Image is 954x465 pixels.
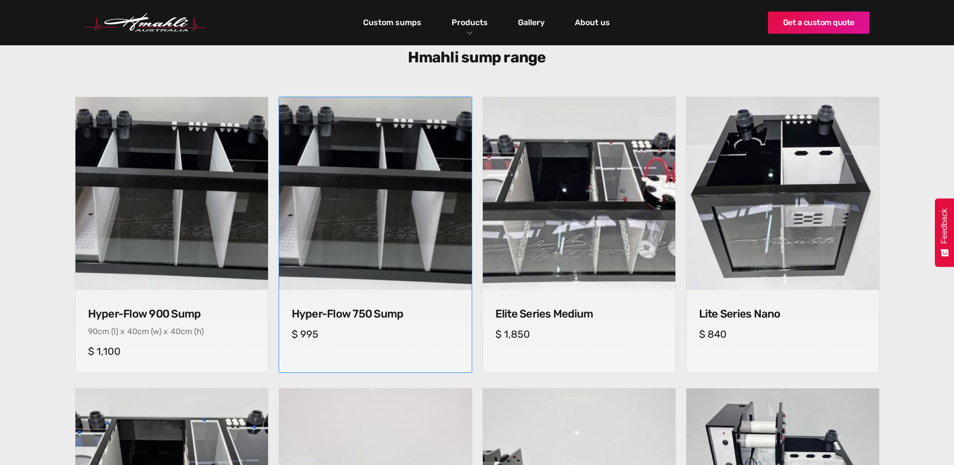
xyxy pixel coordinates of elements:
h3: Hmahli sump range [284,48,671,66]
div: 40 [127,327,137,336]
a: Hyper-Flow 900 Sump Hyper-Flow 900 Sump Hyper-Flow 900 Sump90cm (l) x40cm (w) x40cm (h)$ 1,100 [75,97,269,373]
a: Get a custom quote [768,12,870,34]
h4: Lite Series Nano [699,307,866,321]
h4: Hyper-Flow 750 Sump [292,307,459,321]
a: Hyper-Flow 750 Sump Hyper-Flow 750 Sump Hyper-Flow 750 Sump$ 995 [279,97,472,373]
h5: $ 840 [699,328,866,340]
h5: $ 995 [292,328,459,340]
img: Hyper-Flow 750 Sump [274,93,476,295]
a: Custom sumps [361,14,424,31]
div: cm (l) x [98,327,125,336]
div: cm (w) x [137,327,168,336]
img: Hyper-Flow 900 Sump [75,97,268,290]
a: home [85,13,206,32]
div: 90 [88,327,98,336]
h5: $ 1,100 [88,345,255,357]
h4: Elite Series Medium [495,307,663,321]
div: 40 [170,327,181,336]
img: Elite Series Medium [483,97,675,290]
a: Lite Series NanoLite Series NanoLite Series Nano$ 840 [686,97,880,373]
h4: Hyper-Flow 900 Sump [88,307,255,321]
a: Products [449,15,490,30]
h5: $ 1,850 [495,328,663,340]
div: cm (h) [181,327,204,336]
img: Hmahli Australia Logo [85,13,206,32]
a: About us [572,14,613,31]
a: Gallery [515,14,547,31]
button: Feedback - Show survey [935,198,954,267]
span: Feedback [940,208,949,244]
img: Lite Series Nano [686,97,879,290]
a: Elite Series MediumElite Series MediumElite Series Medium$ 1,850 [482,97,676,373]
